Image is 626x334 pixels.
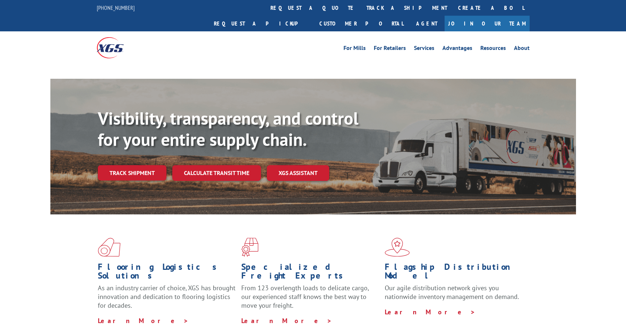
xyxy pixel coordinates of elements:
[208,16,314,31] a: Request a pickup
[442,45,472,53] a: Advantages
[343,45,366,53] a: For Mills
[98,316,189,325] a: Learn More >
[445,16,530,31] a: Join Our Team
[374,45,406,53] a: For Retailers
[385,284,519,301] span: Our agile distribution network gives you nationwide inventory management on demand.
[98,107,358,151] b: Visibility, transparency, and control for your entire supply chain.
[241,238,258,257] img: xgs-icon-focused-on-flooring-red
[172,165,261,181] a: Calculate transit time
[241,284,379,316] p: From 123 overlength loads to delicate cargo, our experienced staff knows the best way to move you...
[514,45,530,53] a: About
[314,16,409,31] a: Customer Portal
[385,238,410,257] img: xgs-icon-flagship-distribution-model-red
[97,4,135,11] a: [PHONE_NUMBER]
[241,263,379,284] h1: Specialized Freight Experts
[241,316,332,325] a: Learn More >
[480,45,506,53] a: Resources
[98,238,120,257] img: xgs-icon-total-supply-chain-intelligence-red
[414,45,434,53] a: Services
[98,263,236,284] h1: Flooring Logistics Solutions
[409,16,445,31] a: Agent
[267,165,329,181] a: XGS ASSISTANT
[385,308,476,316] a: Learn More >
[385,263,523,284] h1: Flagship Distribution Model
[98,165,166,180] a: Track shipment
[98,284,235,310] span: As an industry carrier of choice, XGS has brought innovation and dedication to flooring logistics...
